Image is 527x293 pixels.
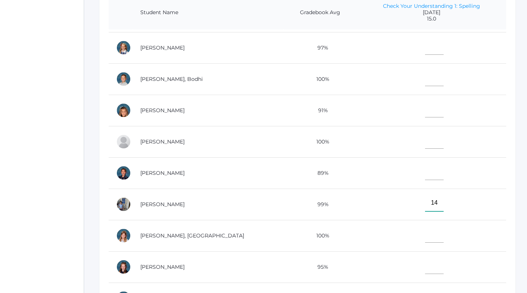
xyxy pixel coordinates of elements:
[116,72,131,86] div: Bodhi Reyes
[140,44,185,51] a: [PERSON_NAME]
[116,40,131,55] div: Annette Noyes
[284,189,357,220] td: 99%
[284,63,357,95] td: 100%
[284,157,357,189] td: 89%
[140,107,185,114] a: [PERSON_NAME]
[116,134,131,149] div: Sadie Sponseller
[140,232,244,239] a: [PERSON_NAME], [GEOGRAPHIC_DATA]
[140,264,185,270] a: [PERSON_NAME]
[116,228,131,243] div: Madison Vick
[284,32,357,63] td: 97%
[140,170,185,176] a: [PERSON_NAME]
[284,95,357,126] td: 91%
[284,126,357,157] td: 100%
[284,220,357,251] td: 100%
[116,166,131,180] div: Maxine Torok
[284,251,357,283] td: 95%
[116,259,131,274] div: Fiona Watters
[140,201,185,208] a: [PERSON_NAME]
[383,3,480,9] a: Check Your Understanding 1: Spelling
[140,76,203,82] a: [PERSON_NAME], Bodhi
[116,197,131,212] div: Addie Velasquez
[140,138,185,145] a: [PERSON_NAME]
[116,103,131,118] div: Isabella Scrudato
[364,9,499,16] span: [DATE]
[364,16,499,22] span: 15.0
